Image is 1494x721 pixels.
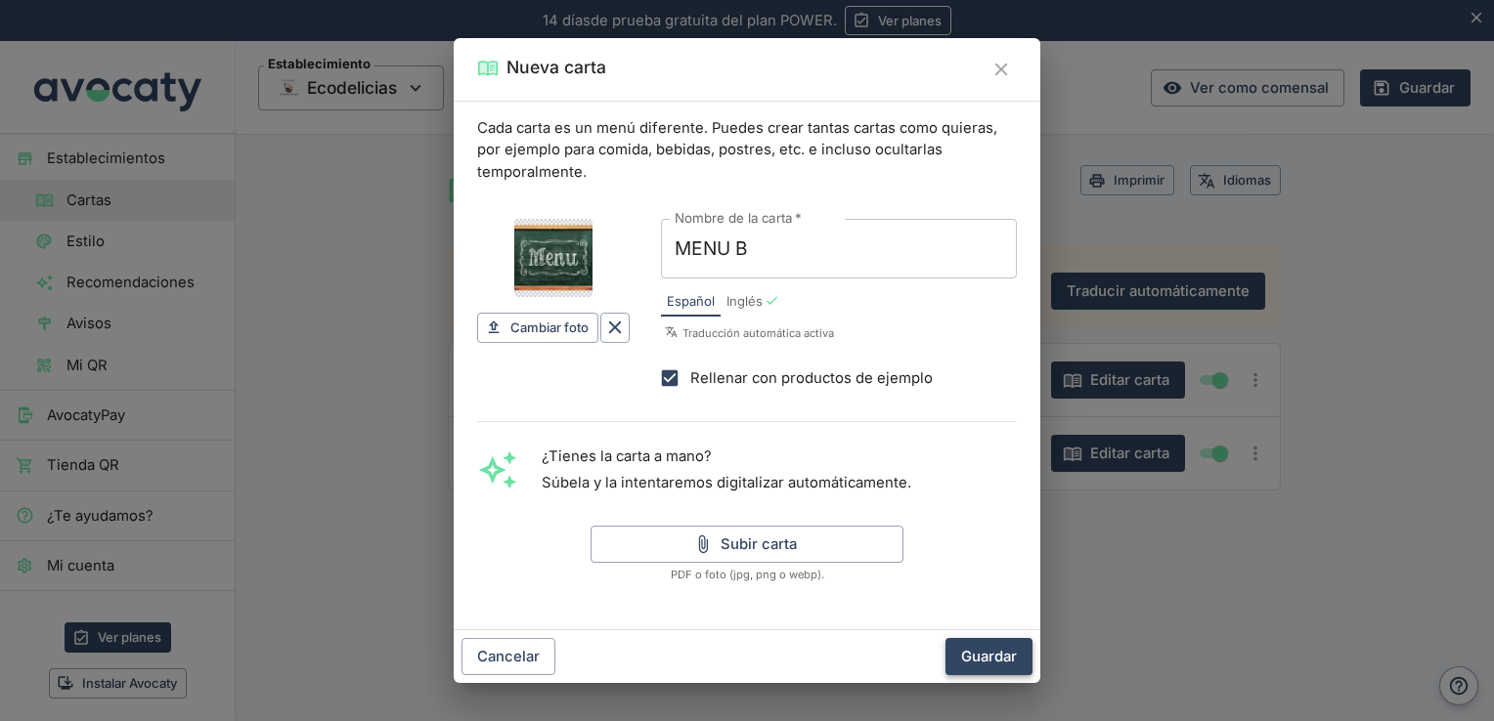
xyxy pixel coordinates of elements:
[667,292,715,312] span: Español
[726,292,763,312] span: Inglés
[542,472,911,493] p: Súbela y la intentaremos digitalizar automáticamente.
[765,293,779,308] div: Con traducción automática
[600,313,630,342] button: Borrar
[986,54,1017,85] button: Cerrar
[591,567,903,583] span: PDF o foto (jpg, png o webp).
[665,324,1017,342] p: Traducción automática activa
[591,526,903,563] button: Subir carta
[477,313,598,343] button: Cambiar foto
[945,638,1033,675] button: Guardar
[675,209,802,228] label: Nombre de la carta
[510,317,589,339] span: Cambiar foto
[690,367,933,389] span: Rellenar con productos de ejemplo
[461,638,555,675] button: Cancelar
[477,117,1017,183] p: Cada carta es un menú diferente. Puedes crear tantas cartas como quieras, por ejemplo para comida...
[506,54,606,81] h2: Nueva carta
[665,325,679,339] svg: Símbolo de traducciones
[542,445,911,467] p: ¿Tienes la carta a mano?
